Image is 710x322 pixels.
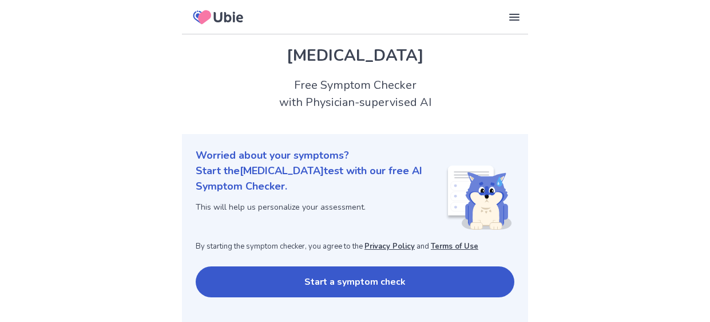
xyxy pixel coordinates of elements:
[182,77,528,111] h2: Free Symptom Checker with Physician-supervised AI
[196,266,514,297] button: Start a symptom check
[196,148,514,163] p: Worried about your symptoms?
[446,166,512,230] img: Shiba
[364,241,415,252] a: Privacy Policy
[196,201,446,213] p: This will help us personalize your assessment.
[196,163,446,194] p: Start the [MEDICAL_DATA] test with our free AI Symptom Checker.
[431,241,478,252] a: Terms of Use
[196,241,514,253] p: By starting the symptom checker, you agree to the and
[196,44,514,68] h1: [MEDICAL_DATA]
